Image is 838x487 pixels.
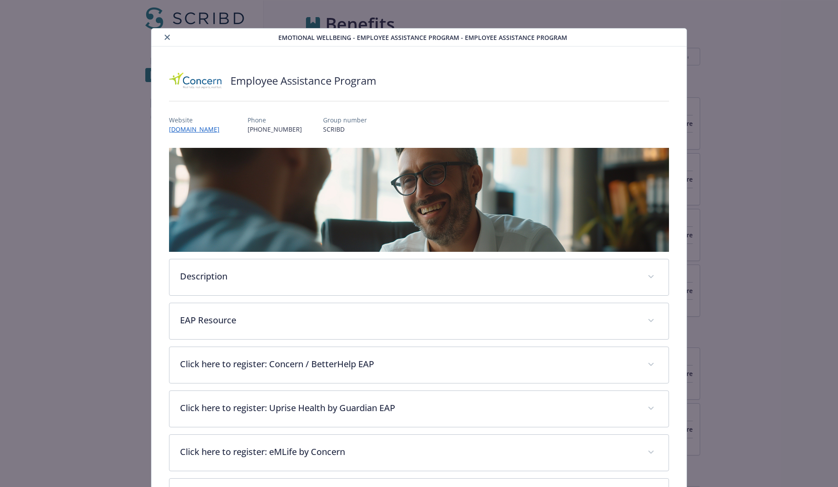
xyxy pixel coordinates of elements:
[323,115,367,125] p: Group number
[169,435,669,471] div: Click here to register: eMLife by Concern
[169,303,669,339] div: EAP Resource
[180,270,637,283] p: Description
[278,33,567,42] span: Emotional Wellbeing - Employee Assistance Program - Employee Assistance Program
[180,445,637,458] p: Click here to register: eMLife by Concern
[169,125,227,133] a: [DOMAIN_NAME]
[323,125,367,134] p: SCRIBD
[162,32,173,43] button: close
[180,314,637,327] p: EAP Resource
[169,68,222,94] img: CONCERN Employee Assistance
[248,125,302,134] p: [PHONE_NUMBER]
[248,115,302,125] p: Phone
[169,148,669,252] img: banner
[180,358,637,371] p: Click here to register: Concern / BetterHelp EAP
[169,347,669,383] div: Click here to register: Concern / BetterHelp EAP
[169,259,669,295] div: Description
[180,401,637,415] p: Click here to register: Uprise Health by Guardian EAP
[169,115,227,125] p: Website
[169,391,669,427] div: Click here to register: Uprise Health by Guardian EAP
[230,73,376,88] h2: Employee Assistance Program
